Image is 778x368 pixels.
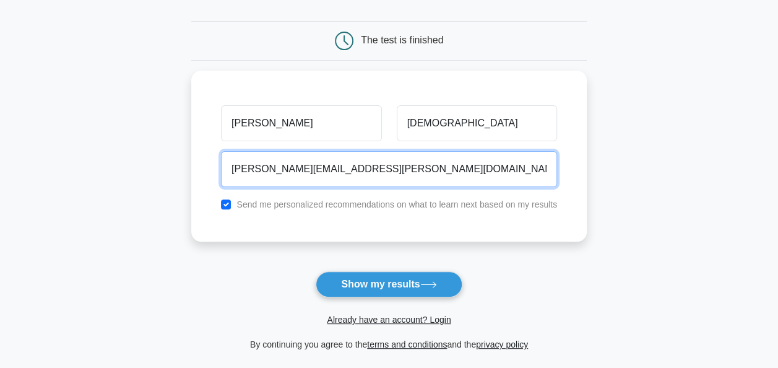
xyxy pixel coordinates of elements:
[476,340,528,349] a: privacy policy
[236,199,557,209] label: Send me personalized recommendations on what to learn next based on my results
[361,35,443,45] div: The test is finished
[397,105,557,141] input: Last name
[221,105,381,141] input: First name
[184,337,594,352] div: By continuing you agree to the and the
[367,340,447,349] a: terms and conditions
[316,271,462,297] button: Show my results
[327,315,451,325] a: Already have an account? Login
[221,151,557,187] input: Email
